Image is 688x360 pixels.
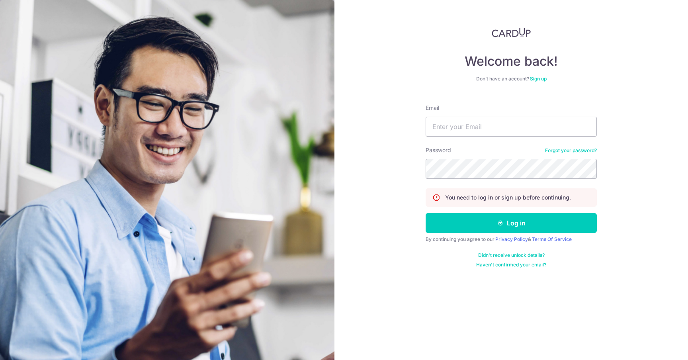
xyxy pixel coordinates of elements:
label: Email [426,104,439,112]
a: Terms Of Service [532,236,572,242]
a: Forgot your password? [545,147,597,154]
a: Privacy Policy [495,236,528,242]
a: Haven't confirmed your email? [476,262,546,268]
input: Enter your Email [426,117,597,137]
label: Password [426,146,451,154]
button: Log in [426,213,597,233]
a: Sign up [530,76,547,82]
div: Don’t have an account? [426,76,597,82]
div: By continuing you agree to our & [426,236,597,243]
img: CardUp Logo [492,28,531,37]
h4: Welcome back! [426,53,597,69]
a: Didn't receive unlock details? [478,252,545,258]
p: You need to log in or sign up before continuing. [445,194,571,202]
